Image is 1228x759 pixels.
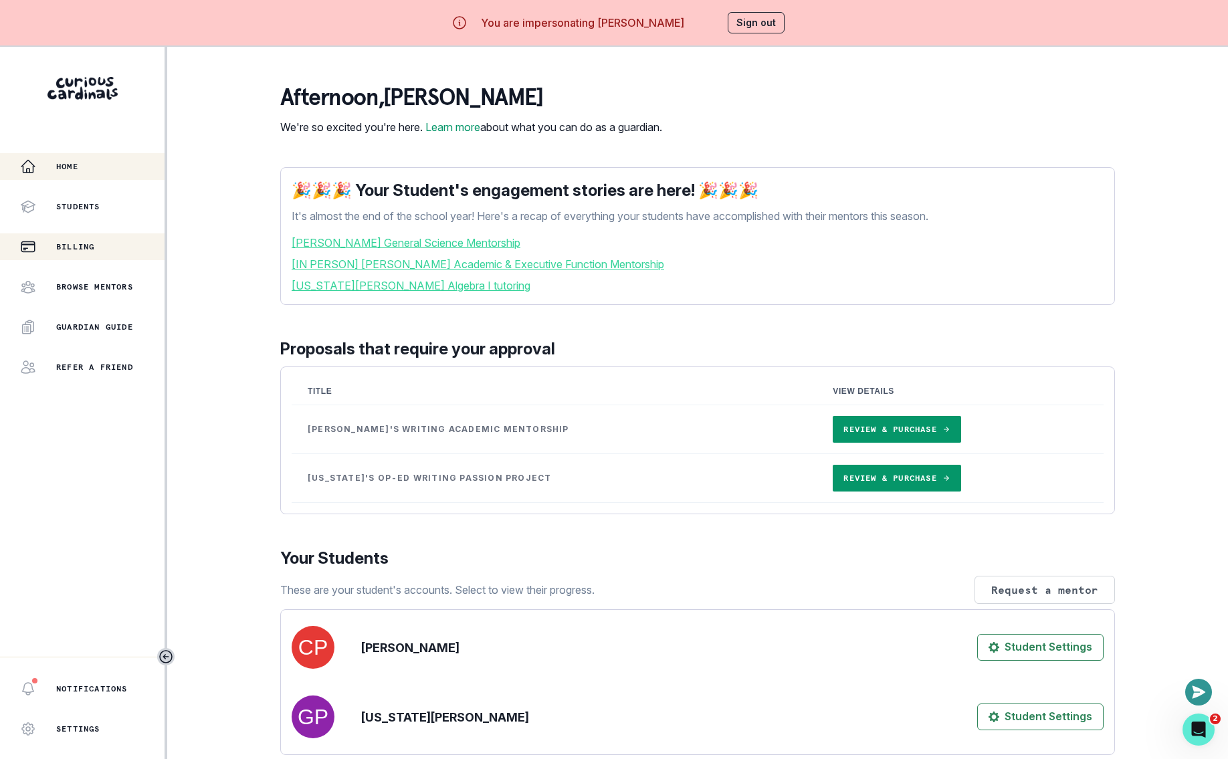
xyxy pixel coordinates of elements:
[292,235,1104,251] a: [PERSON_NAME] General Science Mentorship
[833,416,960,443] a: Review & Purchase
[280,119,662,135] p: We're so excited you're here. about what you can do as a guardian.
[47,77,118,100] img: Curious Cardinals Logo
[833,465,960,492] a: Review & Purchase
[56,282,133,292] p: Browse Mentors
[817,378,1104,405] th: View Details
[280,337,1115,361] p: Proposals that require your approval
[56,201,100,212] p: Students
[292,626,334,669] img: svg
[292,454,817,503] td: [US_STATE]'s Op-Ed Writing Passion Project
[56,724,100,734] p: Settings
[292,405,817,454] td: [PERSON_NAME]'s Writing Academic Mentorship
[1210,714,1221,724] span: 2
[292,179,1104,203] p: 🎉🎉🎉 Your Student's engagement stories are here! 🎉🎉🎉
[361,708,529,726] p: [US_STATE][PERSON_NAME]
[975,576,1115,604] button: Request a mentor
[292,208,1104,224] p: It's almost the end of the school year! Here's a recap of everything your students have accomplis...
[292,695,334,738] img: svg
[56,362,133,372] p: Refer a friend
[280,84,662,111] p: afternoon , [PERSON_NAME]
[977,703,1104,730] button: Student Settings
[56,161,78,172] p: Home
[56,683,128,694] p: Notifications
[292,278,1104,294] a: [US_STATE][PERSON_NAME] Algebra I tutoring
[280,546,1115,570] p: Your Students
[977,634,1104,661] button: Student Settings
[728,12,785,33] button: Sign out
[425,120,480,134] a: Learn more
[157,648,175,665] button: Toggle sidebar
[361,639,459,657] p: [PERSON_NAME]
[481,15,684,31] p: You are impersonating [PERSON_NAME]
[1185,679,1212,706] button: Open or close messaging widget
[56,241,94,252] p: Billing
[56,322,133,332] p: Guardian Guide
[292,378,817,405] th: Title
[292,256,1104,272] a: [IN PERSON] [PERSON_NAME] Academic & Executive Function Mentorship
[280,582,595,598] p: These are your student's accounts. Select to view their progress.
[1183,714,1215,746] iframe: Intercom live chat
